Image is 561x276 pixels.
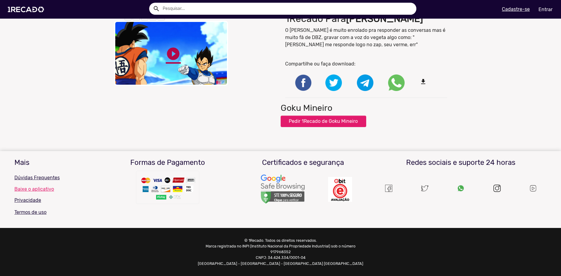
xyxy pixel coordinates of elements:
[151,3,161,14] button: Example home icon
[281,116,366,127] button: Pedir 1Recado de Goku Mineiro
[114,21,228,86] video: Your browser does not support HTML5 video.
[14,209,96,216] p: Termos de uso
[294,80,312,85] i: Share on Facebook
[385,185,392,192] img: Um recado,1Recado,1 recado,vídeo de famosos,site para pagar famosos,vídeos e lives exclusivas de ...
[346,13,423,24] b: [PERSON_NAME]
[14,158,96,167] h3: Mais
[166,46,181,61] a: play_circle_filled
[388,80,405,85] i: Share on WhatsApp
[285,27,447,48] p: O [PERSON_NAME] é muito enrolado pra responder as conversas mas é muito fã de DBZ, gravar com a v...
[421,185,428,192] img: twitter.svg
[158,3,416,15] input: Pesquisar...
[535,4,556,15] a: Entrar
[493,185,501,192] img: instagram.svg
[325,80,342,85] i: Share on Twitter
[328,177,352,202] img: Um recado,1Recado,1 recado,vídeo de famosos,site para pagar famosos,vídeos e lives exclusivas de ...
[153,5,160,12] mat-icon: Example home icon
[14,174,96,181] p: Dúvidas Frequentes
[457,185,464,192] img: Um recado,1Recado,1 recado,vídeo de famosos,site para pagar famosos,vídeos e lives exclusivas de ...
[105,158,231,167] h3: Formas de Pagamento
[14,186,96,192] a: Baixe o aplicativo
[14,197,96,204] p: Privacidade
[375,158,547,167] h3: Redes sociais e suporte 24 horas
[420,78,436,85] mat-icon: file_download
[325,74,342,91] img: Compartilhe no twitter
[281,103,332,113] h2: Goku Mineiro
[502,6,530,12] u: Cadastre-se
[285,13,447,24] h1: 1Recado Para
[357,74,373,91] img: Compartilhe no telegram
[195,238,366,266] p: © 1Recado. Todos os direitos reservados. Marca registrada no INPI (Instituto Nacional da Propried...
[285,60,447,68] p: Compartilhe ou faça download:
[357,80,373,85] i: Share on Telegram
[260,174,305,205] img: Um recado,1Recado,1 recado,vídeo de famosos,site para pagar famosos,vídeos e lives exclusivas de ...
[294,74,312,92] img: Compartilhe no facebook
[388,74,405,91] img: Compartilhe no whatsapp
[529,184,537,192] img: Um recado,1Recado,1 recado,vídeo de famosos,site para pagar famosos,vídeos e lives exclusivas de ...
[240,158,366,167] h3: Certificados e segurança
[135,169,201,208] img: Um recado,1Recado,1 recado,vídeo de famosos,site para pagar famosos,vídeos e lives exclusivas de ...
